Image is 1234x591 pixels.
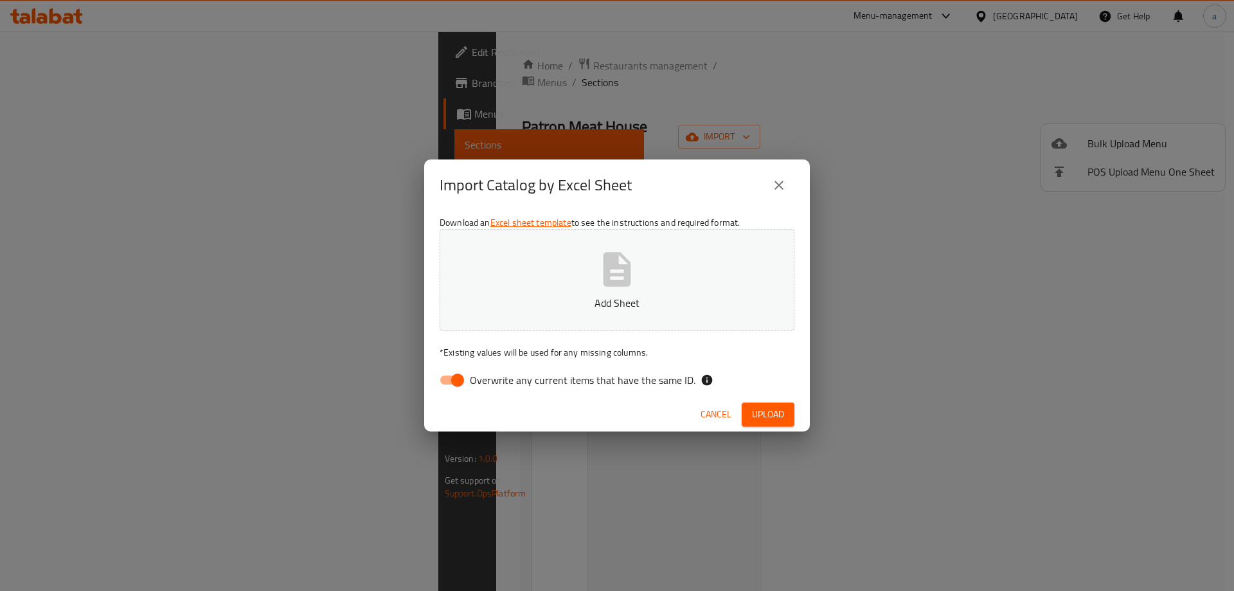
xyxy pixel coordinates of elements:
span: Cancel [701,406,731,423]
button: Upload [742,403,794,426]
p: Add Sheet [460,295,774,311]
a: Excel sheet template [490,214,571,231]
div: Download an to see the instructions and required format. [424,211,810,397]
button: close [764,170,794,201]
h2: Import Catalog by Excel Sheet [440,175,632,195]
span: Upload [752,406,784,423]
p: Existing values will be used for any missing columns. [440,346,794,359]
span: Overwrite any current items that have the same ID. [470,372,695,388]
svg: If the overwrite option isn't selected, then the items that match an existing ID will be ignored ... [701,374,713,386]
button: Add Sheet [440,229,794,331]
button: Cancel [695,403,737,426]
